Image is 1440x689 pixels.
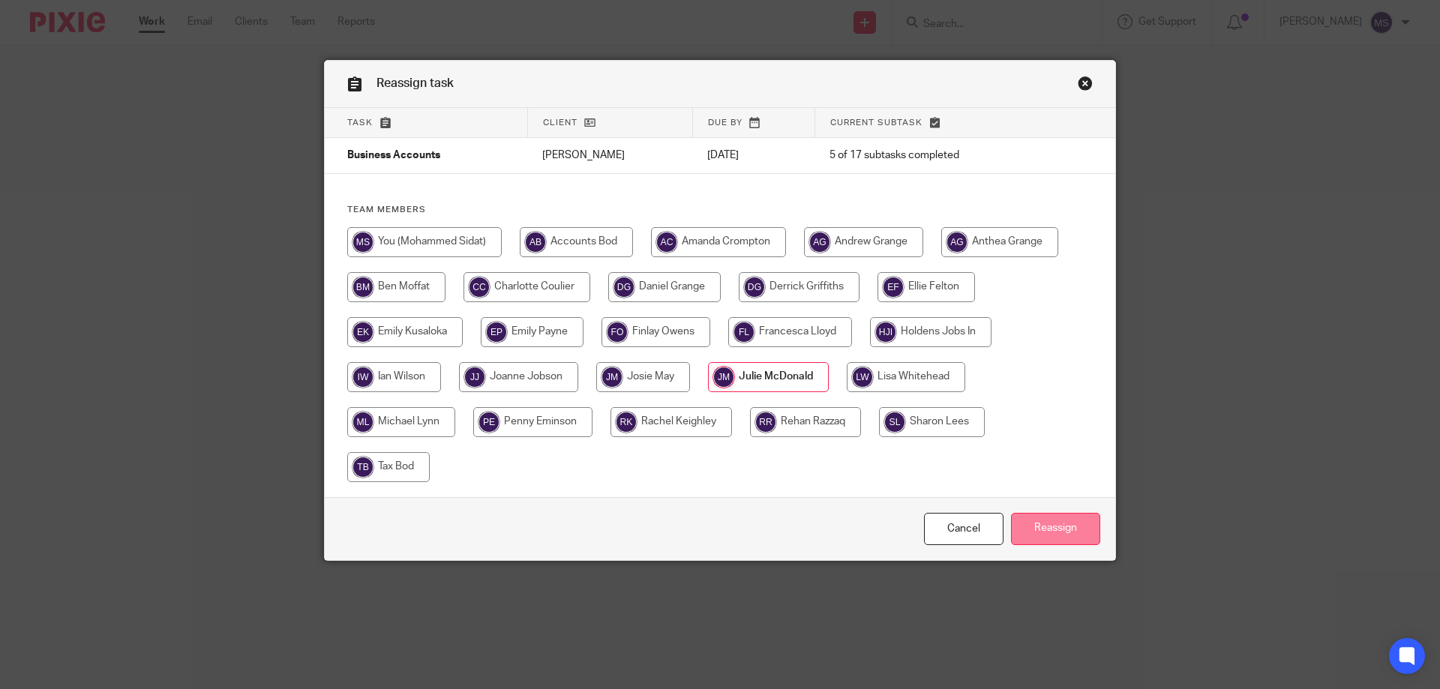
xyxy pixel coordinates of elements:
h4: Team members [347,204,1093,216]
p: [DATE] [707,148,799,163]
p: [PERSON_NAME] [542,148,677,163]
td: 5 of 17 subtasks completed [814,138,1049,174]
span: Current subtask [830,118,922,127]
span: Due by [708,118,742,127]
a: Close this dialog window [1078,76,1093,96]
span: Reassign task [376,77,454,89]
span: Task [347,118,373,127]
input: Reassign [1011,513,1100,545]
span: Client [543,118,577,127]
span: Business Accounts [347,151,440,161]
a: Close this dialog window [924,513,1003,545]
